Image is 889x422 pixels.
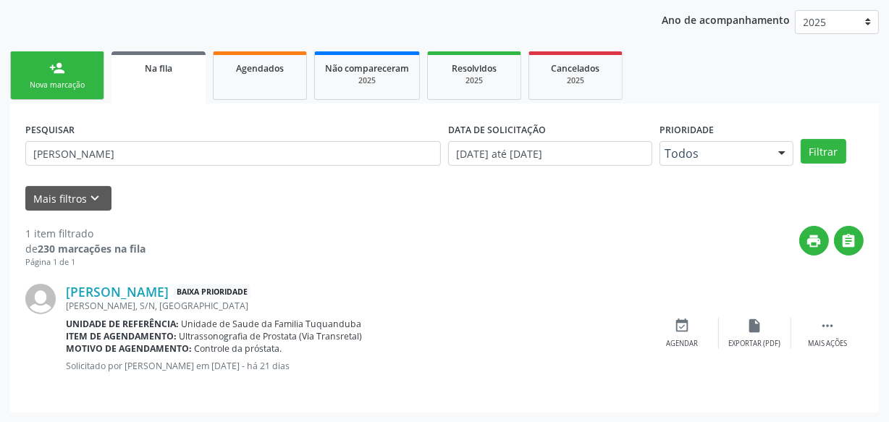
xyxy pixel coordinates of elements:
div: 2025 [438,75,510,86]
input: Nome, CNS [25,141,441,166]
div: de [25,241,146,256]
div: Exportar (PDF) [729,339,781,349]
button: print [799,226,829,256]
span: Cancelados [552,62,600,75]
b: Motivo de agendamento: [66,342,192,355]
p: Solicitado por [PERSON_NAME] em [DATE] - há 21 dias [66,360,646,372]
span: Todos [665,146,764,161]
div: 2025 [325,75,409,86]
label: PESQUISAR [25,119,75,141]
strong: 230 marcações na fila [38,242,146,256]
div: person_add [49,60,65,76]
label: DATA DE SOLICITAÇÃO [448,119,546,141]
div: Nova marcação [21,80,93,90]
a: [PERSON_NAME] [66,284,169,300]
span: Na fila [145,62,172,75]
input: Selecione um intervalo [448,141,652,166]
div: Página 1 de 1 [25,256,146,269]
span: Unidade de Saude da Familia Tuquanduba [182,318,362,330]
p: Ano de acompanhamento [662,10,790,28]
span: Resolvidos [452,62,497,75]
img: img [25,284,56,314]
span: Ultrassonografia de Prostata (Via Transretal) [180,330,363,342]
div: [PERSON_NAME], S/N, [GEOGRAPHIC_DATA] [66,300,646,312]
div: 2025 [539,75,612,86]
i: print [806,233,822,249]
div: Agendar [667,339,699,349]
span: Não compareceram [325,62,409,75]
span: Agendados [236,62,284,75]
button: Filtrar [801,139,846,164]
b: Unidade de referência: [66,318,179,330]
button: Mais filtroskeyboard_arrow_down [25,186,111,211]
label: Prioridade [660,119,714,141]
div: Mais ações [808,339,847,349]
i: insert_drive_file [747,318,763,334]
i:  [820,318,835,334]
i: event_available [675,318,691,334]
i:  [841,233,857,249]
span: Controle da próstata. [195,342,282,355]
b: Item de agendamento: [66,330,177,342]
i: keyboard_arrow_down [88,190,104,206]
button:  [834,226,864,256]
span: Baixa Prioridade [174,284,250,300]
div: 1 item filtrado [25,226,146,241]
